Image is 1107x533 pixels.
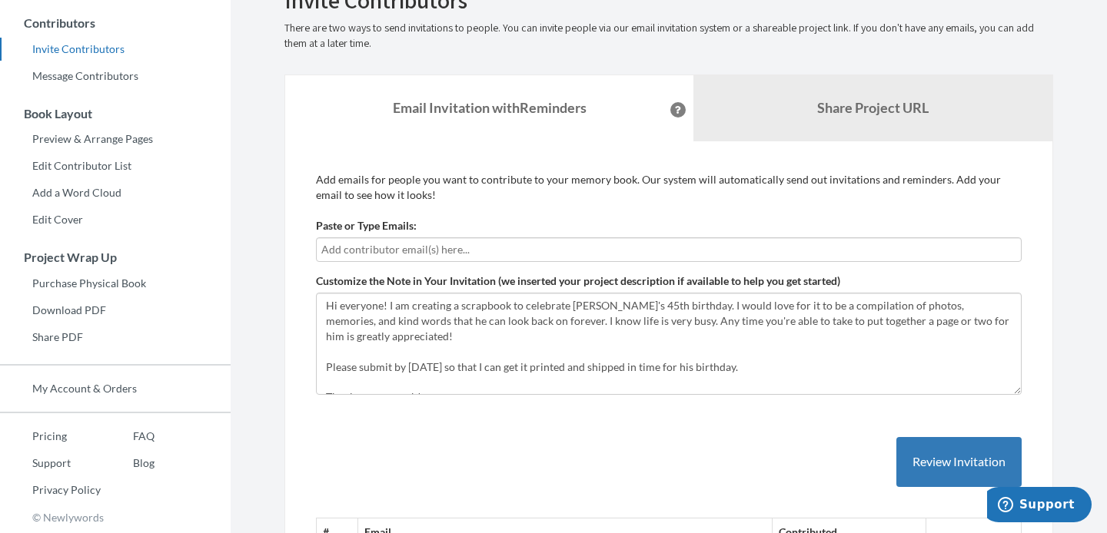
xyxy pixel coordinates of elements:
a: FAQ [101,425,155,448]
p: Add emails for people you want to contribute to your memory book. Our system will automatically s... [316,172,1022,203]
iframe: Opens a widget where you can chat to one of our agents [987,487,1092,525]
textarea: Hi everyone! I am creating a scrapbook to celebrate [PERSON_NAME]'s 45th birthday. I would love f... [316,293,1022,396]
h3: Contributors [1,16,231,30]
p: There are two ways to send invitations to people. You can invite people via our email invitation ... [284,21,1053,51]
h3: Book Layout [1,107,231,121]
label: Paste or Type Emails: [316,218,417,233]
a: Blog [101,452,155,475]
button: Review Invitation [896,437,1022,487]
b: Share Project URL [817,99,929,116]
strong: Email Invitation with Reminders [393,99,587,116]
h3: Project Wrap Up [1,250,231,264]
input: Add contributor email(s) here... [321,241,1016,258]
label: Customize the Note in Your Invitation (we inserted your project description if available to help ... [316,273,840,289]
